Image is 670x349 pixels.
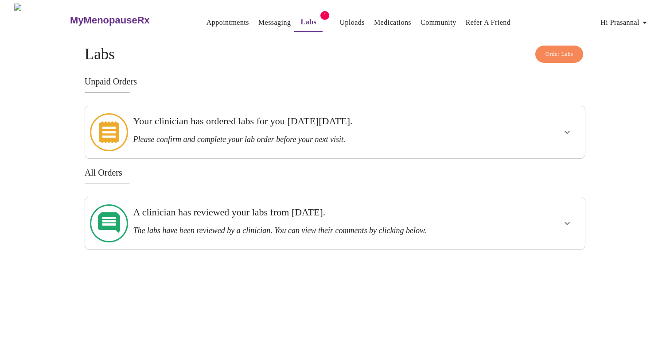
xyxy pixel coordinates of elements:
[85,77,585,87] h3: Unpaid Orders
[70,15,150,26] h3: MyMenopauseRx
[133,207,488,218] h3: A clinician has reviewed your labs from [DATE].
[85,168,585,178] h3: All Orders
[545,49,573,59] span: Order Labs
[133,226,488,235] h3: The labs have been reviewed by a clinician. You can view their comments by clicking below.
[294,13,323,32] button: Labs
[600,16,650,29] span: Hi Prasannal
[535,46,584,63] button: Order Labs
[421,16,456,29] a: Community
[417,14,460,31] button: Community
[85,46,585,63] h4: Labs
[336,14,368,31] button: Uploads
[466,16,511,29] a: Refer a Friend
[557,122,578,143] button: show more
[339,16,365,29] a: Uploads
[370,14,415,31] button: Medications
[258,16,291,29] a: Messaging
[14,4,69,37] img: MyMenopauseRx Logo
[462,14,514,31] button: Refer a Friend
[255,14,294,31] button: Messaging
[301,16,317,28] a: Labs
[133,115,488,127] h3: Your clinician has ordered labs for you [DATE][DATE].
[206,16,249,29] a: Appointments
[203,14,253,31] button: Appointments
[557,213,578,234] button: show more
[597,14,654,31] button: Hi Prasannal
[374,16,411,29] a: Medications
[69,5,185,36] a: MyMenopauseRx
[320,11,329,20] span: 1
[133,135,488,144] h3: Please confirm and complete your lab order before your next visit.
